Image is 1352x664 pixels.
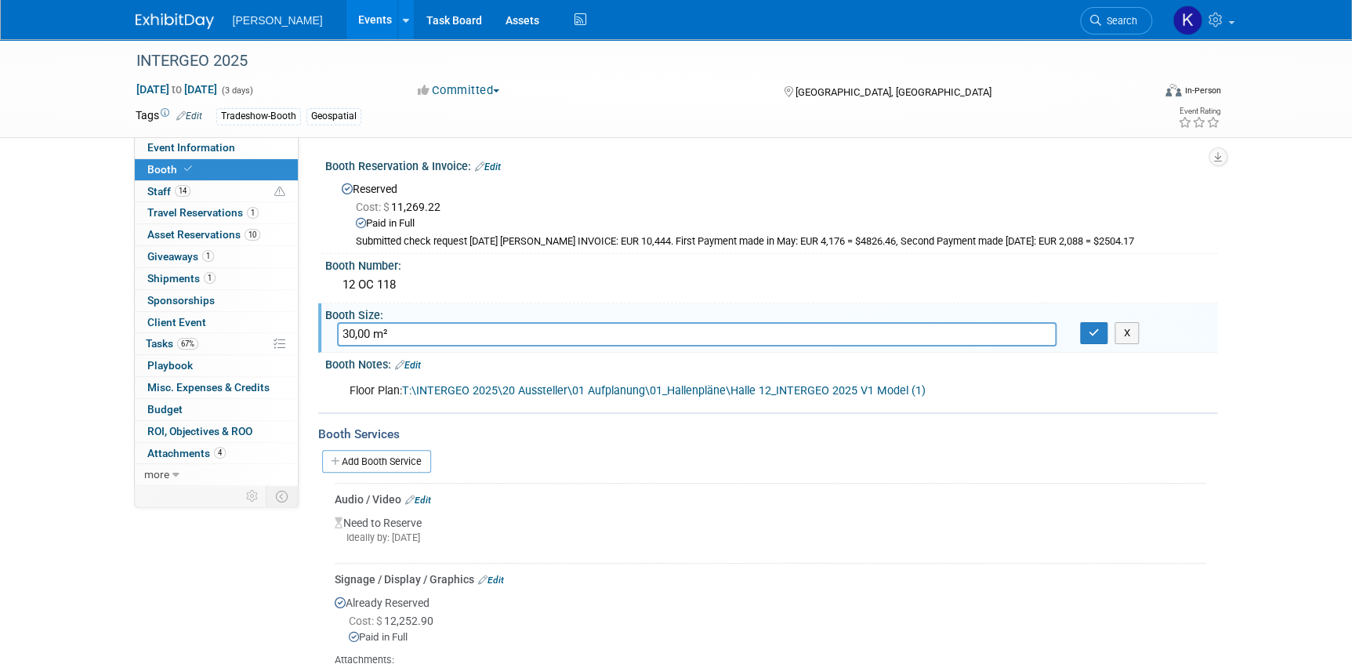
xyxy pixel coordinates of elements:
[135,137,298,158] a: Event Information
[135,246,298,267] a: Giveaways1
[274,185,285,199] span: Potential Scheduling Conflict -- at least one attendee is tagged in another overlapping event.
[144,468,169,481] span: more
[135,333,298,354] a: Tasks67%
[147,381,270,394] span: Misc. Expenses & Credits
[135,464,298,485] a: more
[135,421,298,442] a: ROI, Objectives & ROO
[135,312,298,333] a: Client Event
[1080,7,1152,34] a: Search
[135,290,298,311] a: Sponsorships
[325,353,1217,373] div: Booth Notes:
[356,201,391,213] span: Cost: $
[412,82,506,99] button: Committed
[335,507,1205,557] div: Need to Reserve
[325,154,1217,175] div: Booth Reservation & Invoice:
[306,108,361,125] div: Geospatial
[233,14,323,27] span: [PERSON_NAME]
[475,161,501,172] a: Edit
[146,337,198,350] span: Tasks
[147,163,195,176] span: Booth
[169,83,184,96] span: to
[356,201,447,213] span: 11,269.22
[175,185,190,197] span: 14
[135,268,298,289] a: Shipments1
[247,207,259,219] span: 1
[405,495,431,506] a: Edit
[318,426,1217,443] div: Booth Services
[349,615,384,627] span: Cost: $
[184,165,192,173] i: Booth reservation complete
[136,82,218,96] span: [DATE] [DATE]
[356,216,1205,231] div: Paid in Full
[335,571,1205,587] div: Signage / Display / Graphics
[239,486,266,506] td: Personalize Event Tab Strip
[147,272,216,285] span: Shipments
[135,224,298,245] a: Asset Reservations10
[796,86,991,98] span: [GEOGRAPHIC_DATA], [GEOGRAPHIC_DATA]
[1183,85,1220,96] div: In-Person
[135,181,298,202] a: Staff14
[478,575,504,586] a: Edit
[245,229,260,241] span: 10
[1165,84,1181,96] img: Format-Inperson.png
[325,254,1217,274] div: Booth Number:
[147,294,215,307] span: Sponsorships
[1177,107,1220,115] div: Event Rating
[147,425,252,437] span: ROI, Objectives & ROO
[131,47,1129,75] div: INTERGEO 2025
[177,338,198,350] span: 67%
[339,376,1045,407] div: Floor Plan:
[135,377,298,398] a: Misc. Expenses & Credits
[1173,5,1202,35] img: Kim Hansen
[356,235,1205,249] div: Submitted check request [DATE] [PERSON_NAME] INVOICE: EUR 10,444. First Payment made in May: EUR ...
[1060,82,1221,105] div: Event Format
[176,111,202,122] a: Edit
[1115,322,1139,344] button: X
[395,360,421,371] a: Edit
[147,359,193,372] span: Playbook
[147,185,190,198] span: Staff
[135,202,298,223] a: Travel Reservations1
[147,316,206,328] span: Client Event
[147,228,260,241] span: Asset Reservations
[214,447,226,459] span: 4
[337,177,1205,249] div: Reserved
[349,630,1205,645] div: Paid in Full
[266,486,298,506] td: Toggle Event Tabs
[147,403,183,415] span: Budget
[349,615,440,627] span: 12,252.90
[335,492,1205,507] div: Audio / Video
[204,272,216,284] span: 1
[325,303,1217,323] div: Booth Size:
[135,399,298,420] a: Budget
[135,159,298,180] a: Booth
[322,450,431,473] a: Add Booth Service
[135,443,298,464] a: Attachments4
[202,250,214,262] span: 1
[1101,15,1137,27] span: Search
[147,250,214,263] span: Giveaways
[147,206,259,219] span: Travel Reservations
[147,141,235,154] span: Event Information
[337,273,1205,297] div: 12 OC 118
[402,384,926,397] a: T:\INTERGEO 2025\20 Aussteller\01 Aufplanung\01_Hallenpläne\Halle 12_INTERGEO 2025 V1 Model (1)
[136,107,202,125] td: Tags
[147,447,226,459] span: Attachments
[216,108,301,125] div: Tradeshow-Booth
[335,531,1205,545] div: Ideally by: [DATE]
[135,355,298,376] a: Playbook
[220,85,253,96] span: (3 days)
[136,13,214,29] img: ExhibitDay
